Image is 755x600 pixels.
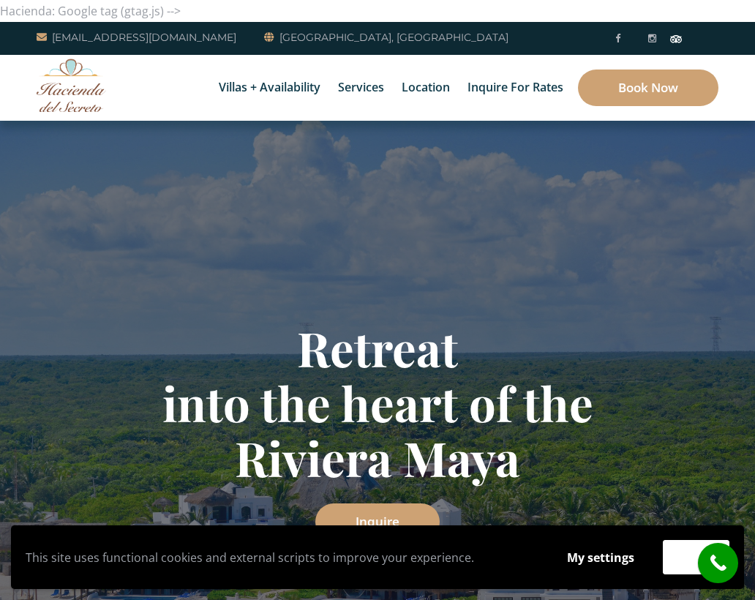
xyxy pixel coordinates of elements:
a: Book Now [578,70,718,106]
a: call [698,543,738,583]
a: Location [394,55,457,121]
a: Services [331,55,391,121]
a: Villas + Availability [211,55,328,121]
p: This site uses functional cookies and external scripts to improve your experience. [26,547,538,569]
i: call [702,547,735,580]
h1: Retreat into the heart of the Riviera Maya [37,320,718,485]
a: Inquire for Rates [460,55,571,121]
a: [EMAIL_ADDRESS][DOMAIN_NAME] [37,29,236,46]
a: [GEOGRAPHIC_DATA], [GEOGRAPHIC_DATA] [264,29,508,46]
img: Awesome Logo [37,59,106,112]
button: My settings [553,541,648,574]
img: Tripadvisor_logomark.svg [670,35,682,42]
a: Inquire [315,503,440,540]
button: Accept [663,540,729,574]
